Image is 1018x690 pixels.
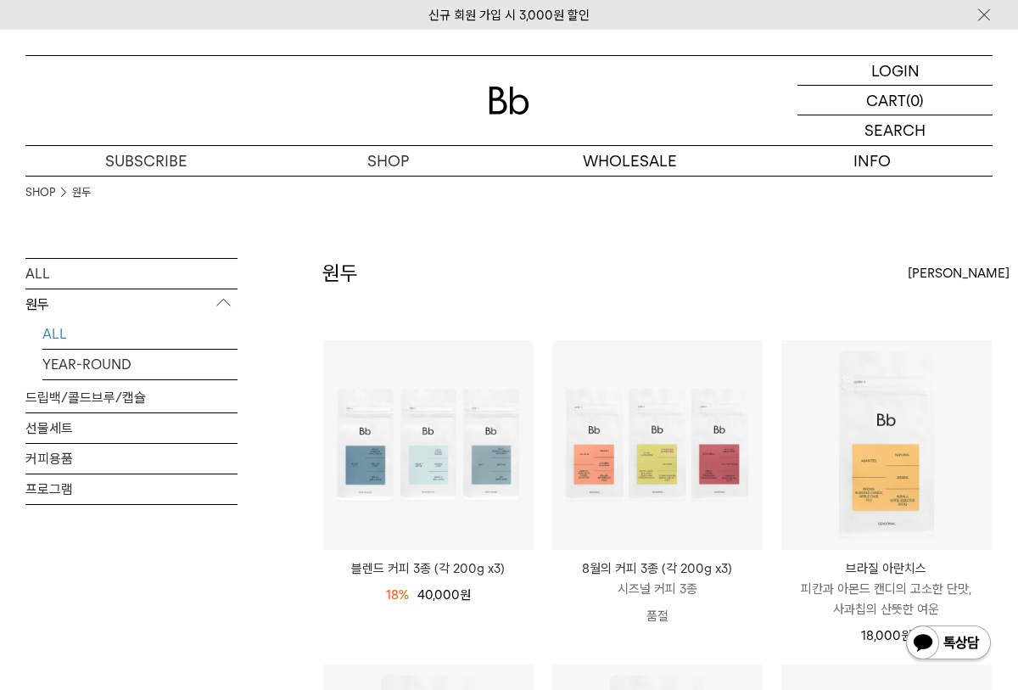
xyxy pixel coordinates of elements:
[42,319,238,349] a: ALL
[42,380,238,410] a: SEASONAL
[322,259,358,288] h2: 원두
[904,624,993,665] img: 카카오톡 채널 1:1 채팅 버튼
[908,263,1010,283] span: [PERSON_NAME]
[871,56,920,85] p: LOGIN
[781,340,992,551] img: 브라질 아란치스
[460,587,471,603] span: 원
[797,86,993,115] a: CART (0)
[323,340,534,551] img: 블렌드 커피 3종 (각 200g x3)
[751,146,993,176] p: INFO
[861,628,912,643] span: 18,000
[489,87,529,115] img: 로고
[781,558,992,579] p: 브라질 아란치스
[552,340,763,551] img: 8월의 커피 3종 (각 200g x3)
[906,86,924,115] p: (0)
[25,184,55,201] a: SHOP
[797,56,993,86] a: LOGIN
[25,413,238,443] a: 선물세트
[386,585,409,605] div: 18%
[417,587,471,603] span: 40,000
[25,146,267,176] a: SUBSCRIBE
[866,86,906,115] p: CART
[323,558,534,579] a: 블렌드 커피 3종 (각 200g x3)
[428,8,590,23] a: 신규 회원 가입 시 3,000원 할인
[552,579,763,599] p: 시즈널 커피 3종
[552,599,763,633] p: 품절
[552,558,763,579] p: 8월의 커피 3종 (각 200g x3)
[42,350,238,379] a: YEAR-ROUND
[781,579,992,620] p: 피칸과 아몬드 캔디의 고소한 단맛, 사과칩의 산뜻한 여운
[25,289,238,320] p: 원두
[781,558,992,620] a: 브라질 아란치스 피칸과 아몬드 캔디의 고소한 단맛, 사과칩의 산뜻한 여운
[552,558,763,599] a: 8월의 커피 3종 (각 200g x3) 시즈널 커피 3종
[25,259,238,289] a: ALL
[864,115,926,145] p: SEARCH
[72,184,91,201] a: 원두
[25,444,238,474] a: 커피용품
[509,146,751,176] p: WHOLESALE
[267,146,509,176] a: SHOP
[25,383,238,412] a: 드립백/콜드브루/캡슐
[901,628,912,643] span: 원
[25,474,238,504] a: 프로그램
